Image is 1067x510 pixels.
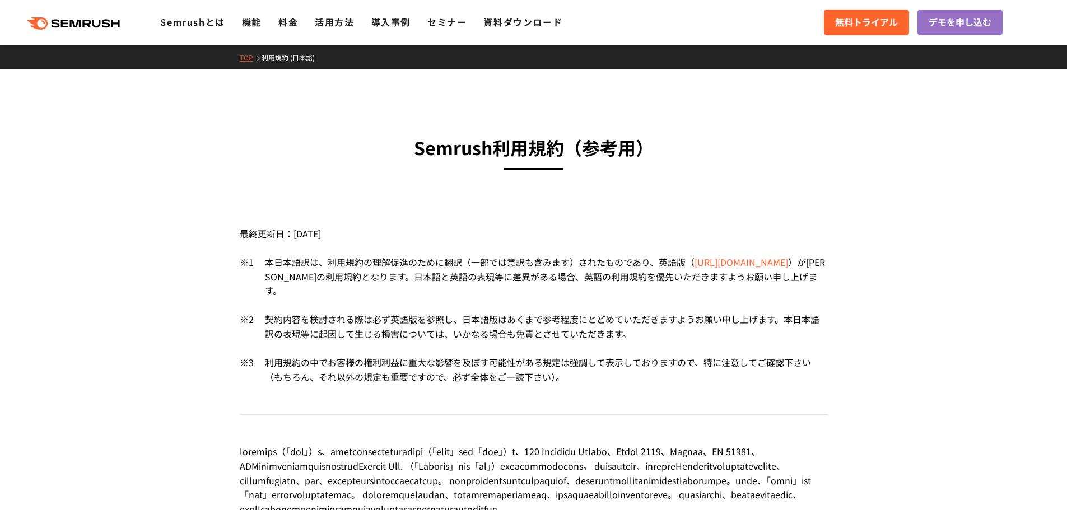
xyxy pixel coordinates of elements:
a: 無料トライアル [824,10,909,35]
span: 無料トライアル [835,15,898,30]
div: ※3 [240,355,254,384]
a: TOP [240,53,262,62]
a: 利用規約 (日本語) [262,53,323,62]
span: が[PERSON_NAME]の利用規約となります。日本語と英語の表現等に差異がある場合、英語の利用規約を優先いただきますようお願い申し上げます。 [265,255,825,297]
div: 最終更新日：[DATE] [240,207,828,255]
a: 活用方法 [315,15,354,29]
a: Semrushとは [160,15,225,29]
a: デモを申し込む [917,10,1003,35]
a: 料金 [278,15,298,29]
a: 機能 [242,15,262,29]
span: デモを申し込む [929,15,991,30]
a: セミナー [427,15,467,29]
div: 利用規約の中でお客様の権利利益に重大な影響を及ぼす可能性がある規定は強調して表示しておりますので、特に注意してご確認下さい（もちろん、それ以外の規定も重要ですので、必ず全体をご一読下さい）。 [254,355,828,384]
div: ※1 [240,255,254,312]
a: 資料ダウンロード [483,15,562,29]
span: 本日本語訳は、利用規約の理解促進のために翻訳（一部では意訳も含みます）されたものであり、英語版 [265,255,686,269]
div: 契約内容を検討される際は必ず英語版を参照し、日本語版はあくまで参考程度にとどめていただきますようお願い申し上げます。本日本語訳の表現等に起因して生じる損害については、いかなる場合も免責とさせてい... [254,312,828,355]
span: （ ） [686,255,797,269]
a: [URL][DOMAIN_NAME] [695,255,788,269]
div: ※2 [240,312,254,355]
h3: Semrush利用規約 （参考用） [240,133,828,162]
a: 導入事例 [371,15,411,29]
